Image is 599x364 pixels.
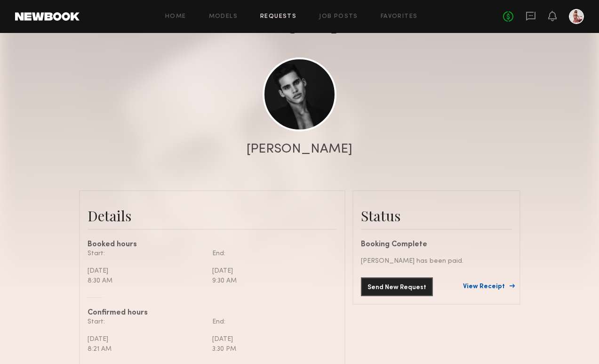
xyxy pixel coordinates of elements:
[212,317,330,327] div: End:
[212,276,330,286] div: 9:30 AM
[88,309,337,317] div: Confirmed hours
[165,14,186,20] a: Home
[88,276,205,286] div: 8:30 AM
[381,14,418,20] a: Favorites
[212,334,330,344] div: [DATE]
[88,266,205,276] div: [DATE]
[212,249,330,259] div: End:
[247,143,352,156] div: [PERSON_NAME]
[319,14,358,20] a: Job Posts
[361,277,433,296] button: Send New Request
[88,249,205,259] div: Start:
[88,334,205,344] div: [DATE]
[361,241,512,249] div: Booking Complete
[361,256,512,266] div: [PERSON_NAME] has been paid.
[212,344,330,354] div: 3:30 PM
[260,14,296,20] a: Requests
[88,317,205,327] div: Start:
[88,344,205,354] div: 8:21 AM
[361,206,512,225] div: Status
[212,266,330,276] div: [DATE]
[88,206,337,225] div: Details
[209,14,238,20] a: Models
[88,241,337,249] div: Booked hours
[463,283,512,290] a: View Receipt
